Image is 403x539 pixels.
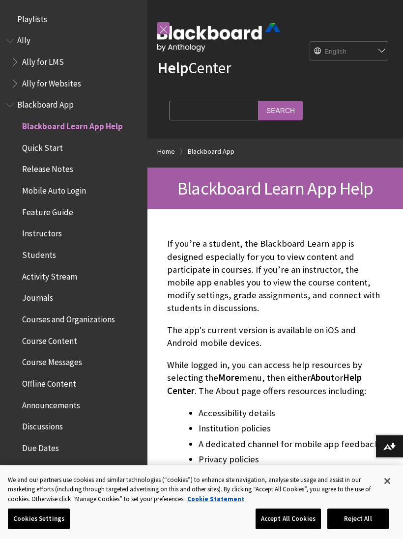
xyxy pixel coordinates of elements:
span: Discussions [22,418,63,431]
input: Search [259,101,303,120]
button: Reject All [327,509,389,529]
span: Instructors [22,226,62,239]
p: While logged in, you can access help resources by selecting the menu, then either or . The About ... [167,359,383,397]
span: Course Messages [22,354,82,368]
li: Accessibility details [199,406,383,420]
span: Students [22,247,56,260]
strong: Help [157,58,188,78]
span: Announcements [22,397,80,410]
a: More information about your privacy, opens in a new tab [187,495,244,503]
button: Cookies Settings [8,509,70,529]
span: Help Center [167,372,362,396]
span: Activity Stream [22,268,77,282]
span: Grades [22,461,47,475]
span: More [218,372,239,383]
li: Privacy policies [199,453,383,466]
p: The app's current version is available on iOS and Android mobile devices. [167,324,383,349]
div: We and our partners use cookies and similar technologies (“cookies”) to enhance site navigation, ... [8,475,375,504]
span: Blackboard App [17,97,74,110]
span: Due Dates [22,440,59,453]
select: Site Language Selector [310,42,389,61]
span: About [311,372,335,383]
a: Blackboard App [188,145,234,158]
span: Mobile Auto Login [22,182,86,196]
span: Courses and Organizations [22,311,115,324]
nav: Book outline for Anthology Ally Help [6,32,142,92]
nav: Book outline for Playlists [6,11,142,28]
span: Release Notes [22,161,73,174]
span: Playlists [17,11,47,24]
span: Ally [17,32,30,46]
span: Journals [22,290,53,303]
span: Offline Content [22,375,76,389]
a: Home [157,145,175,158]
li: A dedicated channel for mobile app feedback [199,437,383,451]
span: Course Content [22,333,77,346]
a: HelpCenter [157,58,231,78]
span: Blackboard Learn App Help [22,118,123,131]
button: Close [376,470,398,492]
li: Institution policies [199,422,383,435]
span: Blackboard Learn App Help [177,177,373,199]
span: Ally for Websites [22,75,81,88]
img: Blackboard by Anthology [157,23,280,52]
span: Feature Guide [22,204,73,217]
p: If you’re a student, the Blackboard Learn app is designed especially for you to view content and ... [167,237,383,314]
span: Quick Start [22,140,63,153]
span: Ally for LMS [22,54,64,67]
button: Accept All Cookies [256,509,321,529]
